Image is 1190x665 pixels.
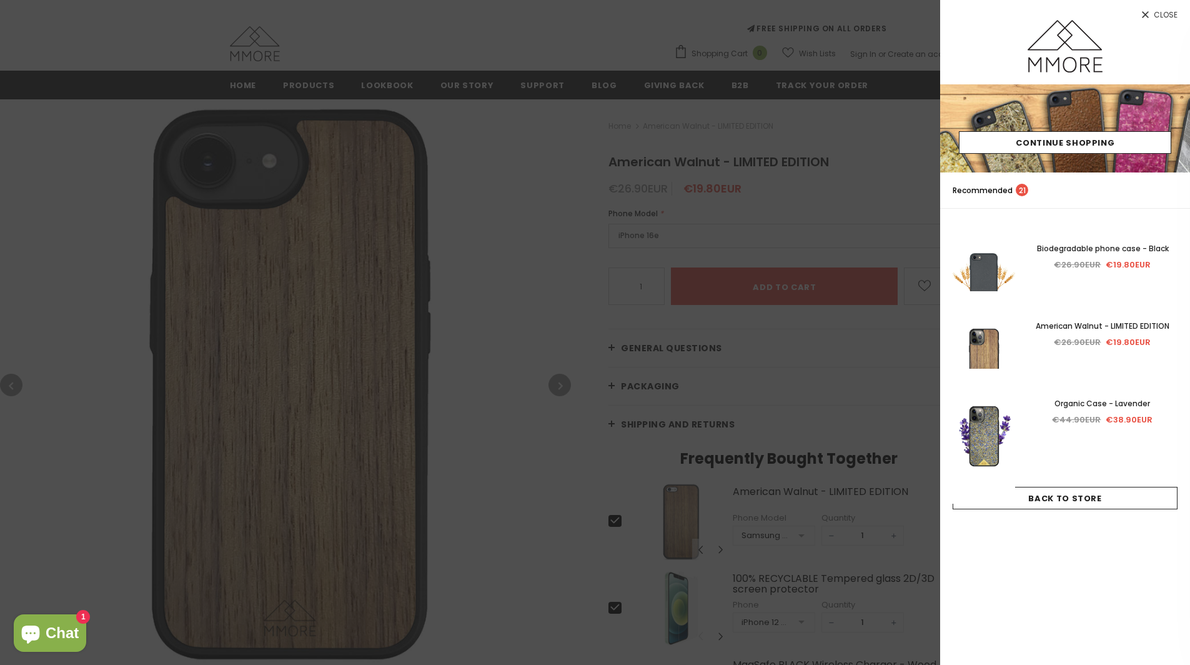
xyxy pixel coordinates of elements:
span: €44.90EUR [1053,414,1101,426]
span: €26.90EUR [1054,336,1101,348]
a: search [1165,184,1178,197]
span: American Walnut - LIMITED EDITION [1036,321,1169,331]
a: Organic Case - Lavender [1028,397,1178,411]
span: €19.80EUR [1106,336,1151,348]
a: Back To Store [953,487,1178,509]
span: €19.80EUR [1106,259,1151,271]
span: 21 [1016,184,1028,196]
span: Close [1154,11,1178,19]
span: Organic Case - Lavender [1055,398,1151,409]
a: American Walnut - LIMITED EDITION [1028,319,1178,333]
span: Biodegradable phone case - Black [1037,243,1169,254]
span: €26.90EUR [1054,259,1101,271]
a: Continue Shopping [959,131,1171,154]
a: Biodegradable phone case - Black [1028,242,1178,256]
inbox-online-store-chat: Shopify online store chat [10,614,90,655]
p: Recommended [953,184,1028,197]
span: €38.90EUR [1106,414,1153,426]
